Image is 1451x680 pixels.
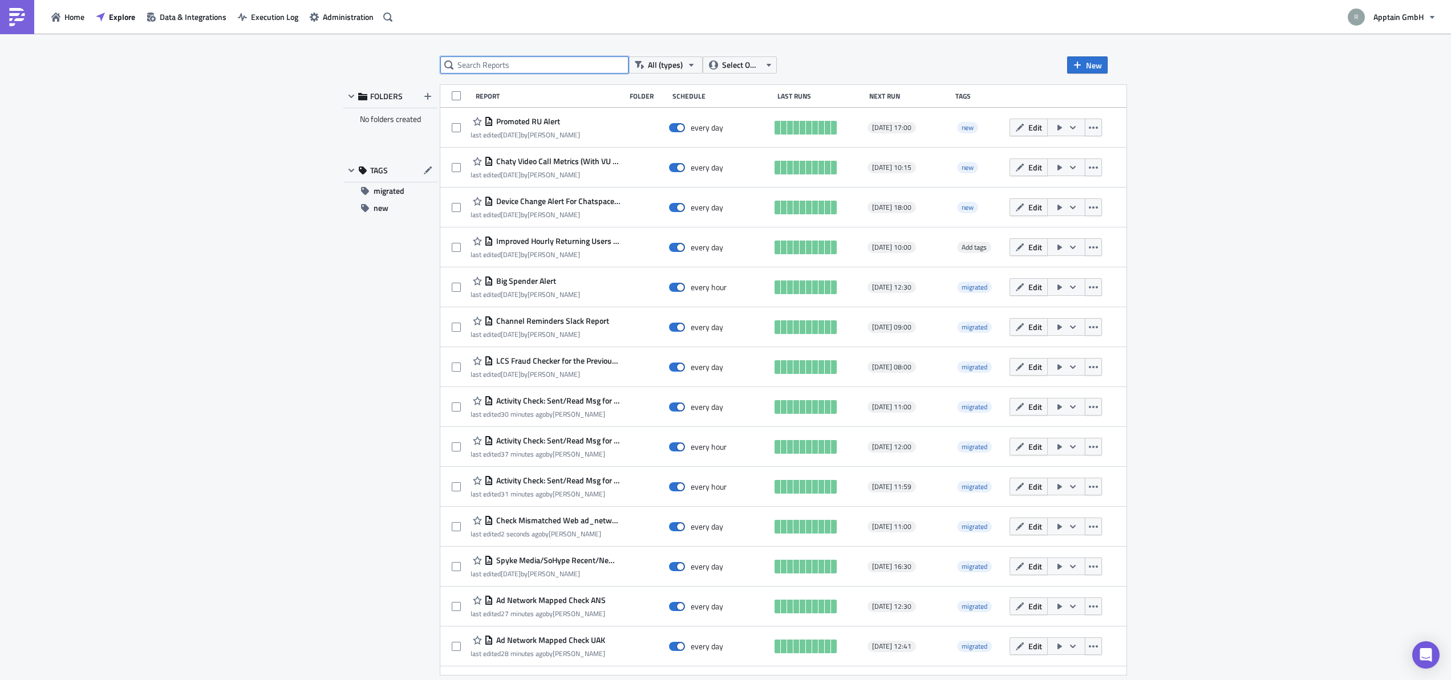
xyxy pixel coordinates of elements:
[501,249,521,260] time: 2025-07-22T07:52:39Z
[1010,158,1048,176] button: Edit
[957,441,992,453] span: migrated
[1028,441,1042,453] span: Edit
[629,56,703,74] button: All (types)
[374,199,388,217] span: new
[1028,361,1042,373] span: Edit
[471,370,620,378] div: last edited by [PERSON_NAME]
[648,59,683,71] span: All (types)
[1028,401,1042,413] span: Edit
[501,648,546,659] time: 2025-09-26T03:10:58Z
[343,199,437,217] button: new
[501,329,521,340] time: 2025-07-23T04:22:54Z
[957,242,991,253] span: Add tags
[691,482,727,492] div: every hour
[957,481,992,492] span: migrated
[872,363,911,372] span: [DATE] 08:00
[1028,201,1042,213] span: Edit
[501,528,542,539] time: 2025-09-26T03:39:17Z
[471,290,580,299] div: last edited by [PERSON_NAME]
[1028,121,1042,133] span: Edit
[672,92,771,100] div: Schedule
[501,449,546,459] time: 2025-09-26T03:01:59Z
[471,210,620,219] div: last edited by [PERSON_NAME]
[962,321,987,332] span: migrated
[1028,560,1042,572] span: Edit
[46,8,90,26] button: Home
[691,282,727,292] div: every hour
[471,490,620,498] div: last edited by [PERSON_NAME]
[109,11,135,23] span: Explore
[90,8,141,26] button: Explore
[501,568,521,579] time: 2025-07-23T07:30:24Z
[440,56,629,74] input: Search Reports
[501,369,521,380] time: 2025-07-23T07:02:20Z
[962,561,987,572] span: migrated
[476,92,624,100] div: Report
[1010,557,1048,575] button: Edit
[232,8,304,26] button: Execution Log
[1010,358,1048,376] button: Edit
[962,481,987,492] span: migrated
[501,409,546,420] time: 2025-09-26T03:08:52Z
[703,56,777,74] button: Select Owner
[872,203,911,212] span: [DATE] 18:00
[962,122,974,133] span: new
[374,182,404,199] span: migrated
[962,401,987,412] span: migrated
[872,442,911,451] span: [DATE] 12:00
[630,92,667,100] div: Folder
[471,330,609,339] div: last edited by [PERSON_NAME]
[471,609,606,618] div: last edited by [PERSON_NAME]
[1010,238,1048,256] button: Edit
[872,522,911,531] span: [DATE] 11:00
[691,561,723,572] div: every day
[501,169,521,180] time: 2025-08-18T10:07:29Z
[957,321,992,333] span: migrated
[962,361,987,372] span: migrated
[872,642,911,651] span: [DATE] 12:41
[471,131,580,139] div: last edited by [PERSON_NAME]
[957,361,992,373] span: migrated
[1010,438,1048,455] button: Edit
[691,322,723,332] div: every day
[501,488,546,499] time: 2025-09-26T03:08:05Z
[141,8,232,26] button: Data & Integrations
[777,92,864,100] div: Last Runs
[1028,161,1042,173] span: Edit
[493,475,620,486] span: Activity Check: Sent/Read Msg for Native Chaty
[1010,478,1048,495] button: Edit
[722,59,760,71] span: Select Owner
[691,402,723,412] div: every day
[1028,241,1042,253] span: Edit
[1010,318,1048,336] button: Edit
[493,196,620,206] span: Device Change Alert For Chatspace Native
[471,530,620,538] div: last edited by [PERSON_NAME]
[304,8,379,26] button: Administration
[1010,198,1048,216] button: Edit
[957,202,978,213] span: new
[1412,641,1440,669] div: Open Intercom Messenger
[691,641,723,652] div: every day
[343,182,437,199] button: migrated
[957,521,992,532] span: migrated
[957,601,992,612] span: migrated
[872,482,911,491] span: [DATE] 11:59
[1010,398,1048,416] button: Edit
[493,595,606,605] span: Ad Network Mapped Check ANS
[493,435,620,446] span: Activity Check: Sent/Read Msg for Native Chatspace
[493,635,605,645] span: Ad Network Mapped Check UAK
[1028,520,1042,532] span: Edit
[1341,5,1442,30] button: Apptain GmbH
[1086,59,1102,71] span: New
[493,316,609,326] span: Channel Reminders Slack Report
[869,92,950,100] div: Next Run
[962,162,974,173] span: new
[962,282,987,292] span: migrated
[691,202,723,213] div: every day
[471,649,605,658] div: last edited by [PERSON_NAME]
[501,608,546,619] time: 2025-09-26T03:11:51Z
[1010,278,1048,296] button: Edit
